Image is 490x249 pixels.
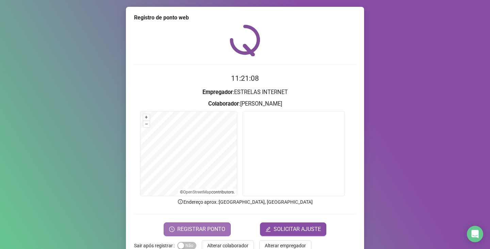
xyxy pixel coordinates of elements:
time: 11:21:08 [231,74,259,82]
li: © contributors. [180,190,235,194]
h3: : ESTRELAS INTERNET [134,88,356,97]
a: OpenStreetMap [183,190,211,194]
span: SOLICITAR AJUSTE [274,225,321,233]
span: REGISTRAR PONTO [177,225,225,233]
img: QRPoint [230,25,260,56]
h3: : [PERSON_NAME] [134,99,356,108]
button: + [143,114,150,121]
button: editSOLICITAR AJUSTE [260,222,326,236]
span: edit [265,227,271,232]
div: Open Intercom Messenger [467,226,483,242]
span: info-circle [177,199,183,205]
div: Registro de ponto web [134,14,356,22]
p: Endereço aprox. : [GEOGRAPHIC_DATA], [GEOGRAPHIC_DATA] [134,198,356,206]
button: REGISTRAR PONTO [164,222,231,236]
strong: Colaborador [208,100,239,107]
button: – [143,121,150,127]
span: clock-circle [169,227,175,232]
strong: Empregador [202,89,233,95]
